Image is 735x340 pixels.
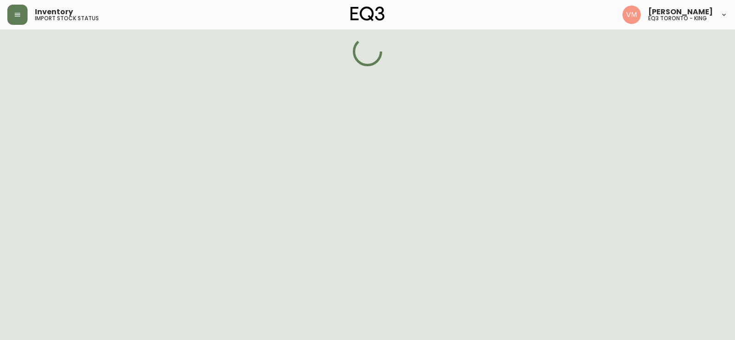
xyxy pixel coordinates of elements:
h5: import stock status [35,16,99,21]
img: 0f63483a436850f3a2e29d5ab35f16df [622,6,641,24]
h5: eq3 toronto - king [648,16,707,21]
img: logo [351,6,384,21]
span: Inventory [35,8,73,16]
span: [PERSON_NAME] [648,8,713,16]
